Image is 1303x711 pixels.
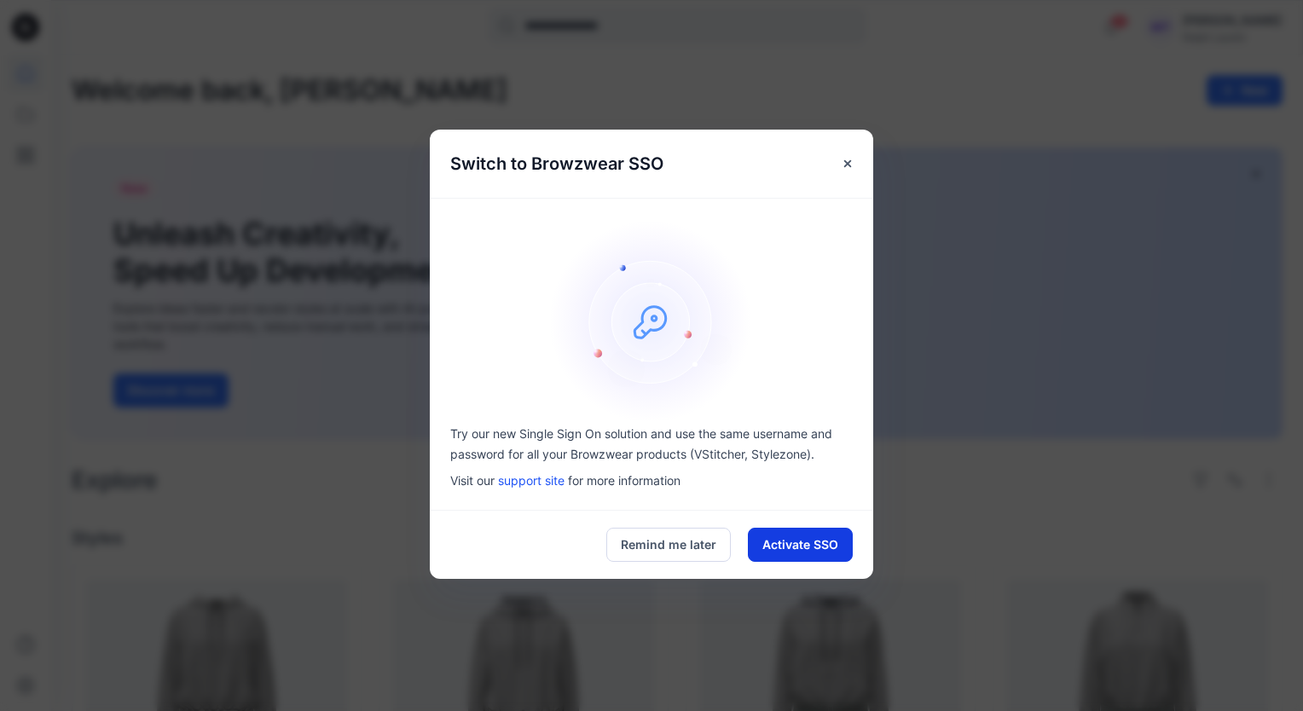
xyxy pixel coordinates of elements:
[450,471,853,489] p: Visit our for more information
[748,528,853,562] button: Activate SSO
[549,219,754,424] img: onboarding-sz2.46497b1a466840e1406823e529e1e164.svg
[832,148,863,179] button: Close
[450,424,853,465] p: Try our new Single Sign On solution and use the same username and password for all your Browzwear...
[498,473,565,488] a: support site
[606,528,731,562] button: Remind me later
[430,130,684,198] h5: Switch to Browzwear SSO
